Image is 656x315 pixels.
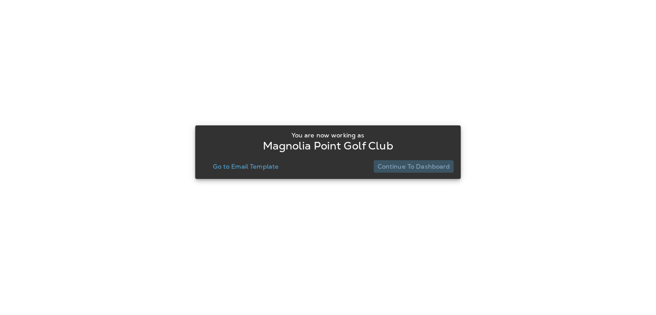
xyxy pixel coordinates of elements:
p: Go to Email Template [213,163,278,170]
p: You are now working as [291,132,364,139]
p: Continue to Dashboard [378,163,450,170]
p: Magnolia Point Golf Club [263,142,393,149]
button: Continue to Dashboard [374,160,454,173]
button: Go to Email Template [209,160,282,173]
